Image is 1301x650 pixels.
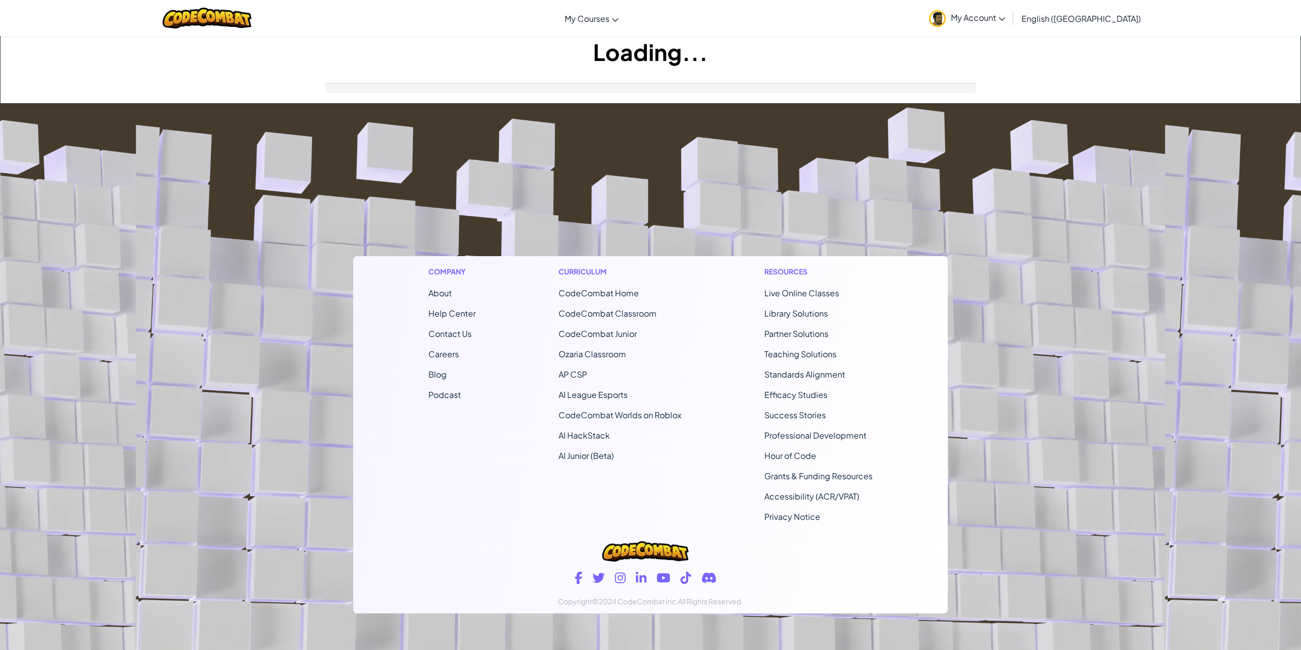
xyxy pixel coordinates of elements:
img: avatar [929,10,946,27]
a: Careers [428,349,459,359]
a: Efficacy Studies [764,389,827,400]
a: Privacy Notice [764,511,820,522]
h1: Curriculum [559,266,682,277]
a: Help Center [428,308,476,319]
a: My Courses [560,5,624,32]
a: Blog [428,369,447,380]
a: AI Junior (Beta) [559,450,614,461]
span: Copyright [558,597,592,606]
span: English ([GEOGRAPHIC_DATA]) [1021,13,1141,24]
a: Standards Alignment [764,369,845,380]
a: Podcast [428,389,461,400]
a: AI HackStack [559,430,610,441]
span: Contact Us [428,328,472,339]
h1: Resources [764,266,873,277]
span: All Rights Reserved. [678,597,743,606]
h1: Company [428,266,476,277]
a: Teaching Solutions [764,349,837,359]
h1: Loading... [1,36,1300,68]
a: English ([GEOGRAPHIC_DATA]) [1016,5,1146,32]
a: Live Online Classes [764,288,839,298]
a: CodeCombat Junior [559,328,637,339]
a: Ozaria Classroom [559,349,626,359]
span: My Courses [565,13,609,24]
a: About [428,288,452,298]
a: Professional Development [764,430,866,441]
img: CodeCombat logo [163,8,252,28]
span: My Account [951,12,1005,23]
img: CodeCombat logo [602,541,689,562]
a: Library Solutions [764,308,828,319]
a: Grants & Funding Resources [764,471,873,481]
a: Accessibility (ACR/VPAT) [764,491,859,502]
span: ©2024 CodeCombat Inc. [592,597,678,606]
a: Success Stories [764,410,826,420]
span: CodeCombat Home [559,288,639,298]
a: Partner Solutions [764,328,828,339]
a: My Account [924,2,1010,34]
a: AP CSP [559,369,587,380]
a: AI League Esports [559,389,628,400]
a: CodeCombat Worlds on Roblox [559,410,682,420]
a: Hour of Code [764,450,816,461]
a: CodeCombat Classroom [559,308,657,319]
